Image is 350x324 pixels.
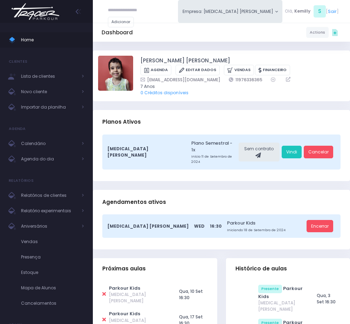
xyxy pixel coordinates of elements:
[258,300,304,312] span: [MEDICAL_DATA] [PERSON_NAME]
[258,285,282,293] span: Presente
[21,35,84,44] span: Home
[224,65,254,76] a: Vendas
[140,65,171,76] a: Agenda
[140,57,230,65] a: [PERSON_NAME] [PERSON_NAME]
[21,87,77,96] span: Novo cliente
[328,8,337,15] a: Sair
[140,76,220,83] a: [EMAIL_ADDRESS][DOMAIN_NAME]
[21,268,84,277] span: Estoque
[21,253,84,262] span: Presença
[235,266,287,272] span: Histórico de aulas
[108,146,181,158] span: [MEDICAL_DATA] [PERSON_NAME]
[210,223,222,229] span: 16:30
[21,72,77,81] span: Lista de clientes
[108,223,189,229] span: [MEDICAL_DATA] [PERSON_NAME]
[102,29,133,36] h5: Dashboard
[317,292,336,305] span: Qua, 3 Set 16:30
[285,8,293,14] span: Olá,
[194,223,205,229] span: Wed
[109,310,140,317] a: Parkour Kids
[109,291,166,304] span: [MEDICAL_DATA] [PERSON_NAME]
[306,27,329,37] a: Actions
[21,139,77,148] span: Calendário
[229,76,262,83] a: 11976336365
[9,174,34,188] h4: Relatórios
[304,146,333,158] a: Cancelar
[108,17,134,27] a: Adicionar
[21,191,77,200] span: Relatórios de clientes
[191,154,236,164] small: Início 11 de Setembro de 2024
[21,103,77,112] span: Importar da planilha
[294,8,310,14] span: Kemilly
[314,5,326,18] span: S
[102,112,141,132] h3: Planos Ativos
[282,4,341,19] div: [ ]
[307,220,333,233] a: Encerrar
[239,143,280,161] div: Sem contrato
[21,283,84,292] span: Mapa de Alunos
[255,65,290,76] a: Financeiro
[21,237,84,246] span: Vendas
[21,206,77,215] span: Relatório experimentais
[102,192,166,212] h3: Agendamentos ativos
[9,55,27,69] h4: Clientes
[227,228,304,233] small: Iniciando 18 de Setembro de 2024
[191,140,236,153] a: Plano Semestral - 1x
[102,266,146,272] span: Próximas aulas
[109,285,140,291] a: Parkour Kids
[227,220,304,226] a: Parkour Kids
[140,83,336,90] span: 7 Anos
[140,90,188,96] a: 0 Créditos disponíveis
[21,154,77,164] span: Agenda do dia
[21,299,84,308] span: Cancelamentos
[176,65,220,76] a: Editar Dados
[9,122,26,136] h4: Agenda
[98,56,133,91] img: Matheus Morbach de Freitas
[282,146,302,158] a: Vindi
[179,288,203,301] span: Qua, 10 Set 16:30
[21,222,77,231] span: Aniversários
